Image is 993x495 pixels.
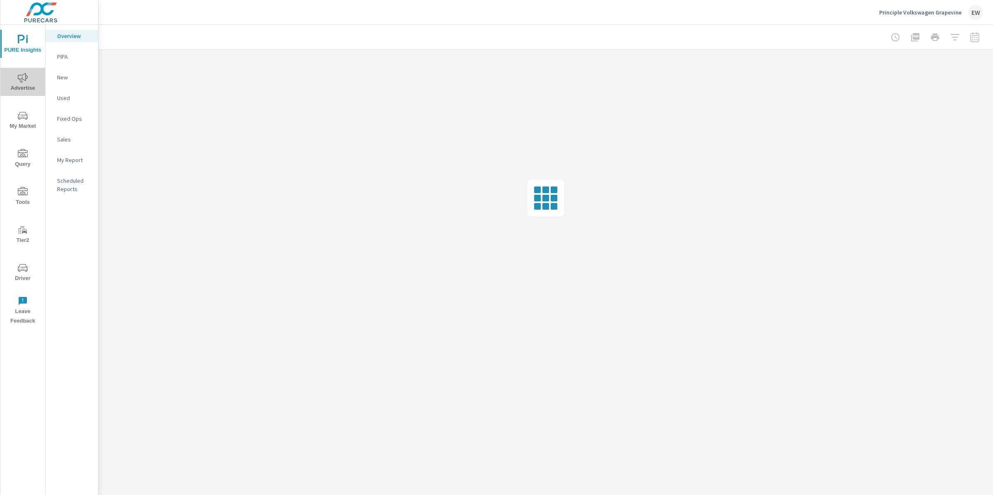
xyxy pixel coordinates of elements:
div: Fixed Ops [46,112,98,125]
span: Query [3,149,43,169]
p: Overview [57,32,91,40]
div: My Report [46,154,98,166]
span: Leave Feedback [3,296,43,326]
span: PURE Insights [3,35,43,55]
div: New [46,71,98,84]
p: PIPA [57,53,91,61]
div: PIPA [46,50,98,63]
p: Used [57,94,91,102]
p: Principle Volkswagen Grapevine [879,9,962,16]
div: Sales [46,133,98,146]
div: Used [46,92,98,104]
span: Advertise [3,73,43,93]
div: nav menu [0,25,45,329]
span: My Market [3,111,43,131]
p: Fixed Ops [57,115,91,123]
span: Driver [3,263,43,283]
span: Tools [3,187,43,207]
div: Overview [46,30,98,42]
p: My Report [57,156,91,164]
div: Scheduled Reports [46,175,98,195]
p: Sales [57,135,91,143]
p: New [57,73,91,81]
div: EW [968,5,983,20]
p: Scheduled Reports [57,177,91,193]
span: Tier2 [3,225,43,245]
